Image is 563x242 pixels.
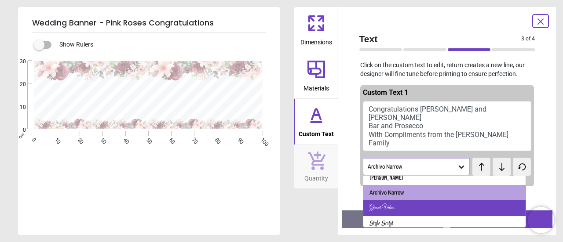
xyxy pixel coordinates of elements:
span: Quantity [304,170,328,183]
span: Dimensions [300,34,332,47]
button: Custom Text [294,99,338,144]
span: 20 [9,81,26,88]
span: Materials [303,80,329,93]
button: Dimensions [294,7,338,53]
span: 10 [9,104,26,111]
span: cm [17,132,25,140]
p: Click on the custom text to edit, return creates a new line, our designer will fine tune before p... [352,61,542,78]
div: Show Rulers [39,40,280,50]
span: Text [359,33,522,45]
iframe: Brevo live chat [528,207,554,233]
span: Custom Text [299,126,334,139]
div: [PERSON_NAME] [369,173,403,181]
h5: Wedding Banner - Pink Roses Congratulations [32,14,266,33]
span: Custom Text 1 [363,88,408,97]
button: Quantity [294,145,338,189]
span: 3 of 4 [521,35,535,43]
button: Back [342,210,444,228]
span: 30 [9,58,26,65]
span: 0 [9,126,26,134]
div: Archivo Narrow [367,163,457,170]
div: Archivo Narrow [369,188,404,197]
button: Congratulations [PERSON_NAME] and [PERSON_NAME] Bar and Prosecco With Compliments from the [PERSO... [363,101,532,151]
button: Materials [294,53,338,99]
